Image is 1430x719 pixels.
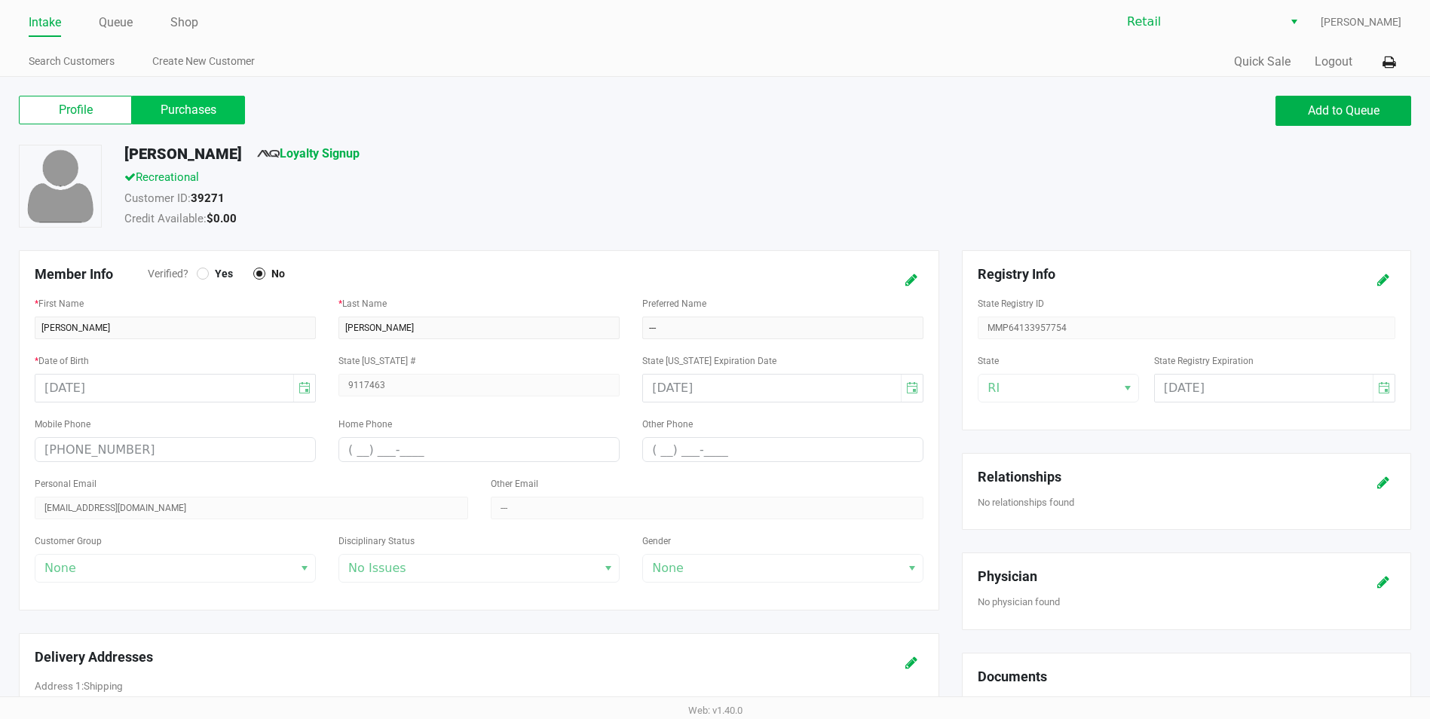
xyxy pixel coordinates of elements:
label: State [US_STATE] # [338,354,415,368]
span: [PERSON_NAME] [1321,14,1401,30]
label: Mobile Phone [35,418,90,431]
button: Select [1283,8,1305,35]
label: Gender [642,534,671,548]
label: Preferred Name [642,297,706,311]
a: Search Customers [29,52,115,71]
span: Add to Queue [1308,103,1379,118]
h5: Relationships [978,469,1321,485]
label: Personal Email [35,477,96,491]
label: Customer Group [35,534,102,548]
h5: Registry Info [978,266,1321,283]
label: First Name [35,297,84,311]
a: Queue [99,12,133,33]
label: Date of Birth [35,354,89,368]
span: shipping [84,680,123,692]
a: Loyalty Signup [257,146,360,161]
span: Web: v1.40.0 [688,705,743,716]
label: State [US_STATE] Expiration Date [642,354,776,368]
label: State Registry Expiration [1154,354,1254,368]
label: State [978,354,999,368]
div: Customer ID: [113,190,986,211]
a: Intake [29,12,61,33]
button: Add to Queue [1275,96,1411,126]
label: Profile [19,96,132,124]
button: Quick Sale [1234,53,1291,71]
h6: No relationships found [978,497,1395,509]
label: Purchases [132,96,245,124]
label: State Registry ID [978,297,1044,311]
strong: 39271 [191,191,225,205]
strong: $0.00 [207,212,237,225]
label: Other Email [491,477,538,491]
div: Recreational [113,169,986,190]
h6: No physician found [978,596,1395,608]
label: Disciplinary Status [338,534,415,548]
h5: Documents [978,669,1395,685]
label: Home Phone [338,418,392,431]
button: Logout [1315,53,1352,71]
h5: Member Info [35,266,148,283]
span: Yes [209,267,233,280]
a: Create New Customer [152,52,255,71]
h5: Physician [978,568,1321,585]
label: Last Name [338,297,387,311]
a: Shop [170,12,198,33]
h5: Delivery Addresses [35,649,772,665]
h5: [PERSON_NAME] [124,145,242,163]
div: Credit Available: [113,210,986,231]
span: Address 1: [35,680,123,692]
label: Other Phone [642,418,693,431]
span: Retail [1127,13,1274,31]
span: Verified? [148,266,197,282]
span: No [265,267,285,280]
